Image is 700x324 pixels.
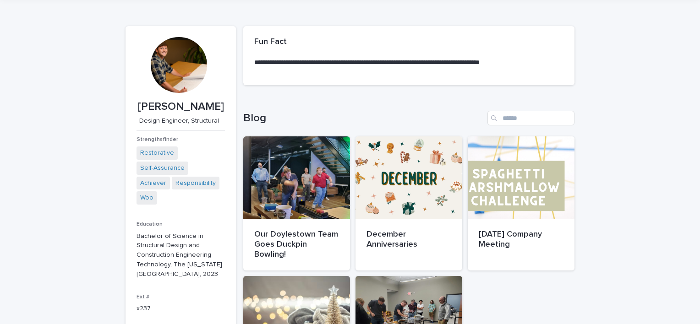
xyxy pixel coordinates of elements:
[140,193,153,203] a: Woo
[254,230,339,259] p: Our Doylestown Team Goes Duckpin Bowling!
[243,136,350,270] a: Our Doylestown Team Goes Duckpin Bowling!
[243,112,484,125] h1: Blog
[487,111,574,125] input: Search
[468,136,574,270] a: [DATE] Company Meeting
[175,178,216,188] a: Responsibility
[137,232,225,279] p: Bachelor of Science in Structural Design and Construction Engineering Technology, The [US_STATE][...
[137,221,163,227] span: Education
[137,305,151,312] a: x237
[140,148,174,158] a: Restorative
[137,294,149,300] span: Ext #
[254,37,287,47] h2: Fun Fact
[355,136,462,270] a: December Anniversaries
[137,117,221,125] p: Design Engineer, Structural
[140,178,166,188] a: Achiever
[479,230,563,249] p: [DATE] Company Meeting
[366,230,451,249] p: December Anniversaries
[137,137,178,142] span: Strengthsfinder
[137,100,225,113] p: [PERSON_NAME]
[140,163,185,173] a: Self-Assurance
